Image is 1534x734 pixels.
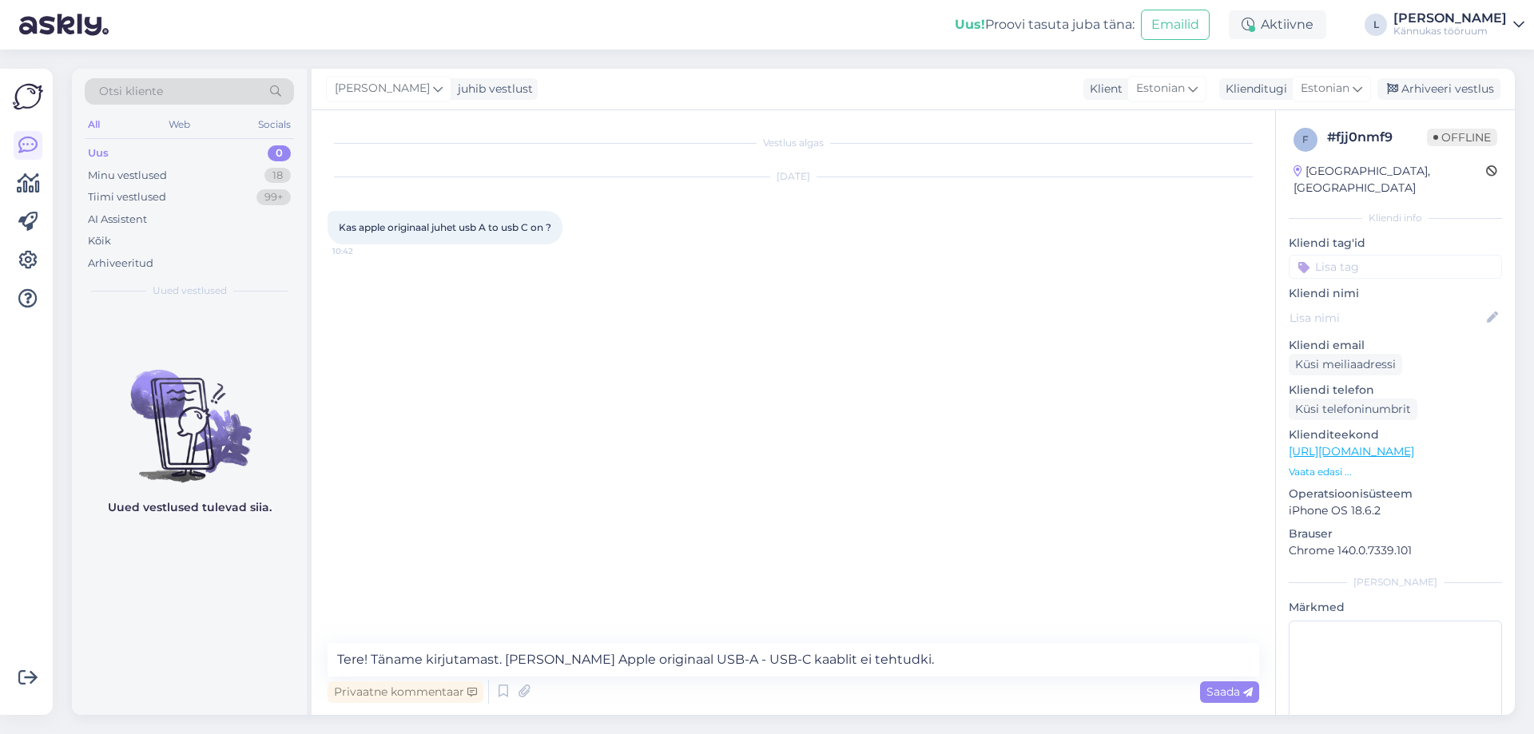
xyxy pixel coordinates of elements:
[1289,211,1502,225] div: Kliendi info
[1219,81,1287,97] div: Klienditugi
[1136,80,1185,97] span: Estonian
[955,15,1135,34] div: Proovi tasuta juba täna:
[955,17,985,32] b: Uus!
[1289,502,1502,519] p: iPhone OS 18.6.2
[88,168,167,184] div: Minu vestlused
[1289,354,1402,375] div: Küsi meiliaadressi
[165,114,193,135] div: Web
[328,169,1259,184] div: [DATE]
[1289,526,1502,542] p: Brauser
[1141,10,1210,40] button: Emailid
[1206,684,1253,699] span: Saada
[88,233,111,249] div: Kõik
[1289,542,1502,559] p: Chrome 140.0.7339.101
[85,114,103,135] div: All
[1365,14,1387,36] div: L
[1301,80,1349,97] span: Estonian
[1083,81,1123,97] div: Klient
[1289,285,1502,302] p: Kliendi nimi
[1289,399,1417,420] div: Küsi telefoninumbrit
[1229,10,1326,39] div: Aktiivne
[1294,163,1486,196] div: [GEOGRAPHIC_DATA], [GEOGRAPHIC_DATA]
[88,189,166,205] div: Tiimi vestlused
[13,81,43,112] img: Askly Logo
[332,245,392,257] span: 10:42
[255,114,294,135] div: Socials
[1377,78,1500,100] div: Arhiveeri vestlus
[1289,599,1502,616] p: Märkmed
[1302,133,1309,145] span: f
[1393,25,1507,38] div: Kännukas tööruum
[1427,129,1497,146] span: Offline
[328,136,1259,150] div: Vestlus algas
[1393,12,1524,38] a: [PERSON_NAME]Kännukas tööruum
[153,284,227,298] span: Uued vestlused
[328,643,1259,676] textarea: Tere! Täname kirjutamast. [PERSON_NAME] Apple originaal USB-A - USB-C kaablit ei tehtudki.
[339,221,551,233] span: Kas apple originaal juhet usb A to usb C on ?
[108,499,272,516] p: Uued vestlused tulevad siia.
[268,145,291,161] div: 0
[88,145,109,161] div: Uus
[1289,337,1502,354] p: Kliendi email
[256,189,291,205] div: 99+
[1393,12,1507,25] div: [PERSON_NAME]
[335,80,430,97] span: [PERSON_NAME]
[1289,486,1502,502] p: Operatsioonisüsteem
[1327,128,1427,147] div: # fjj0nmf9
[1289,382,1502,399] p: Kliendi telefon
[451,81,533,97] div: juhib vestlust
[264,168,291,184] div: 18
[1289,255,1502,279] input: Lisa tag
[1289,465,1502,479] p: Vaata edasi ...
[1290,309,1484,327] input: Lisa nimi
[72,341,307,485] img: No chats
[1289,235,1502,252] p: Kliendi tag'id
[328,681,483,703] div: Privaatne kommentaar
[99,83,163,100] span: Otsi kliente
[1289,444,1414,458] a: [URL][DOMAIN_NAME]
[88,212,147,228] div: AI Assistent
[88,256,153,272] div: Arhiveeritud
[1289,427,1502,443] p: Klienditeekond
[1289,575,1502,589] div: [PERSON_NAME]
